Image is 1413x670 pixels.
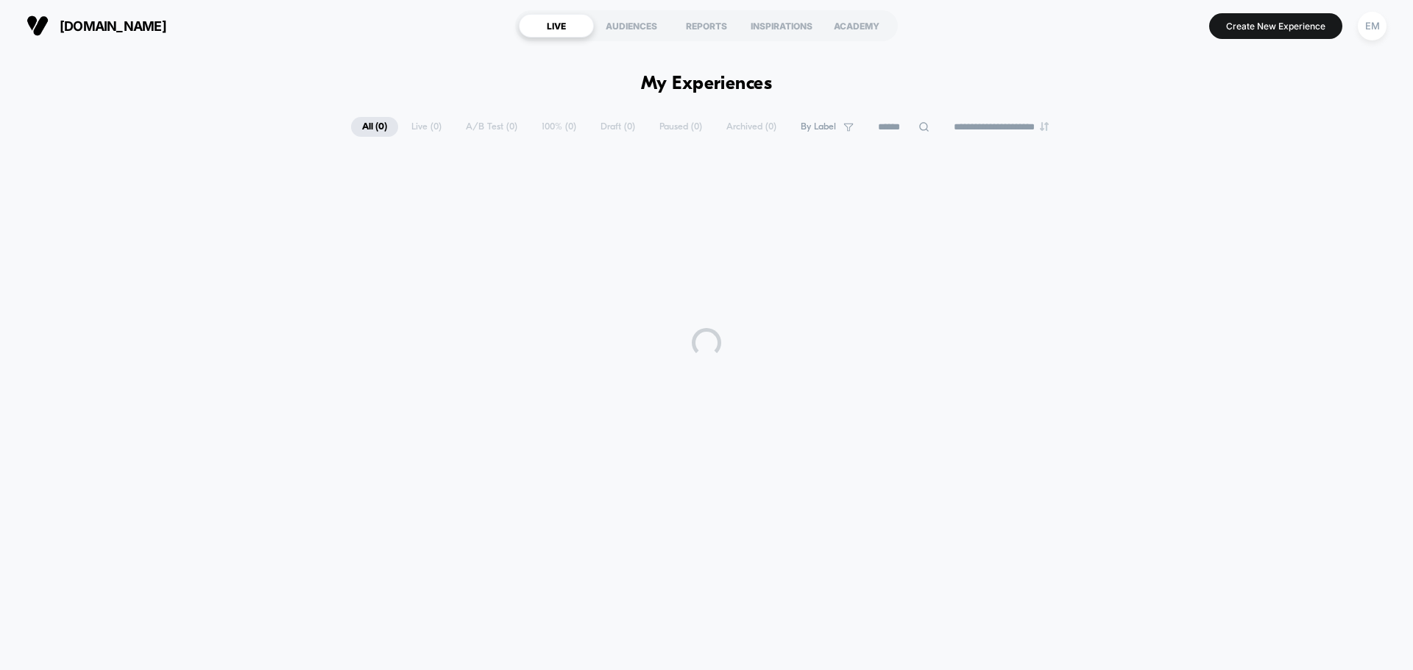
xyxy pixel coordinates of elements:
h1: My Experiences [641,74,773,95]
div: INSPIRATIONS [744,14,819,38]
div: ACADEMY [819,14,894,38]
span: [DOMAIN_NAME] [60,18,166,34]
div: EM [1358,12,1387,40]
img: end [1040,122,1049,131]
span: By Label [801,121,836,132]
button: Create New Experience [1209,13,1342,39]
span: All ( 0 ) [351,117,398,137]
button: [DOMAIN_NAME] [22,14,171,38]
div: AUDIENCES [594,14,669,38]
img: Visually logo [26,15,49,37]
button: EM [1353,11,1391,41]
div: LIVE [519,14,594,38]
div: REPORTS [669,14,744,38]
